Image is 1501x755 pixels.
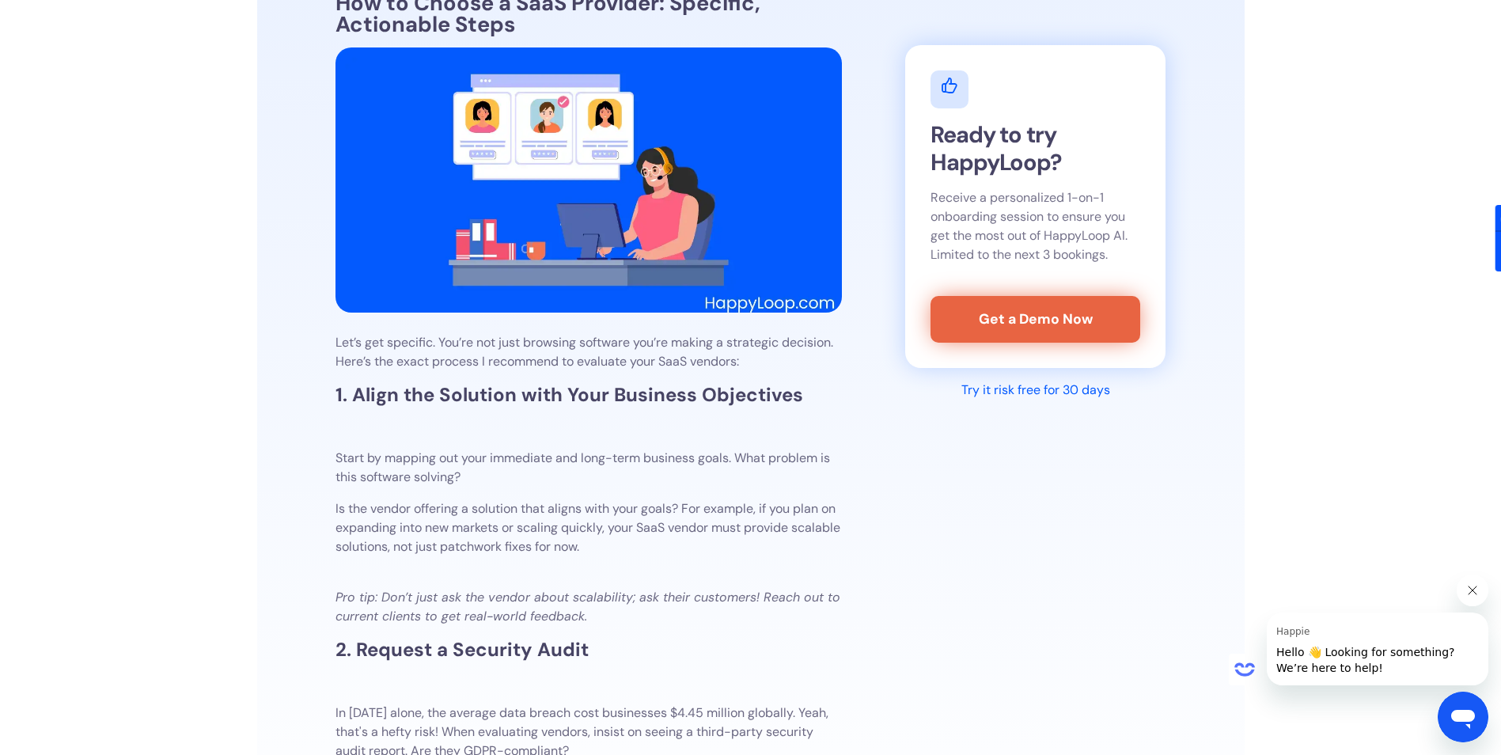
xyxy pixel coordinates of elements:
[961,381,1110,400] div: Try it risk free for 30 days
[931,188,1139,264] p: Receive a personalized 1-on-1 onboarding session to ensure you get the most out of HappyLoop AI. ...
[335,417,842,436] p: ‍
[335,382,803,407] strong: 1. Align the Solution with Your Business Objectives
[1229,654,1260,685] iframe: no content
[335,333,842,371] p: Let’s get specific. You’re not just browsing software you’re making a strategic decision. Here’s ...
[335,499,842,556] p: Is the vendor offering a solution that aligns with your goals? For example, if you plan on expand...
[1229,575,1488,685] div: Happie says "Hello 👋 Looking for something? We’re here to help!". Open messaging window to contin...
[1457,575,1488,606] iframe: Close message from Happie
[335,637,589,662] strong: 2. Request a Security Audit
[335,589,840,624] em: Pro tip: Don’t just ask the vendor about scalability; ask their customers! Reach out to current c...
[931,296,1139,342] a: Get a Demo Now
[335,47,842,313] img: Vendor Selection
[931,121,1139,176] h2: Ready to try HappyLoop?
[1438,692,1488,742] iframe: Button to launch messaging window
[335,449,842,487] p: Start by mapping out your immediate and long-term business goals. What problem is this software s...
[335,672,842,691] p: ‍
[1267,613,1488,685] iframe: Message from Happie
